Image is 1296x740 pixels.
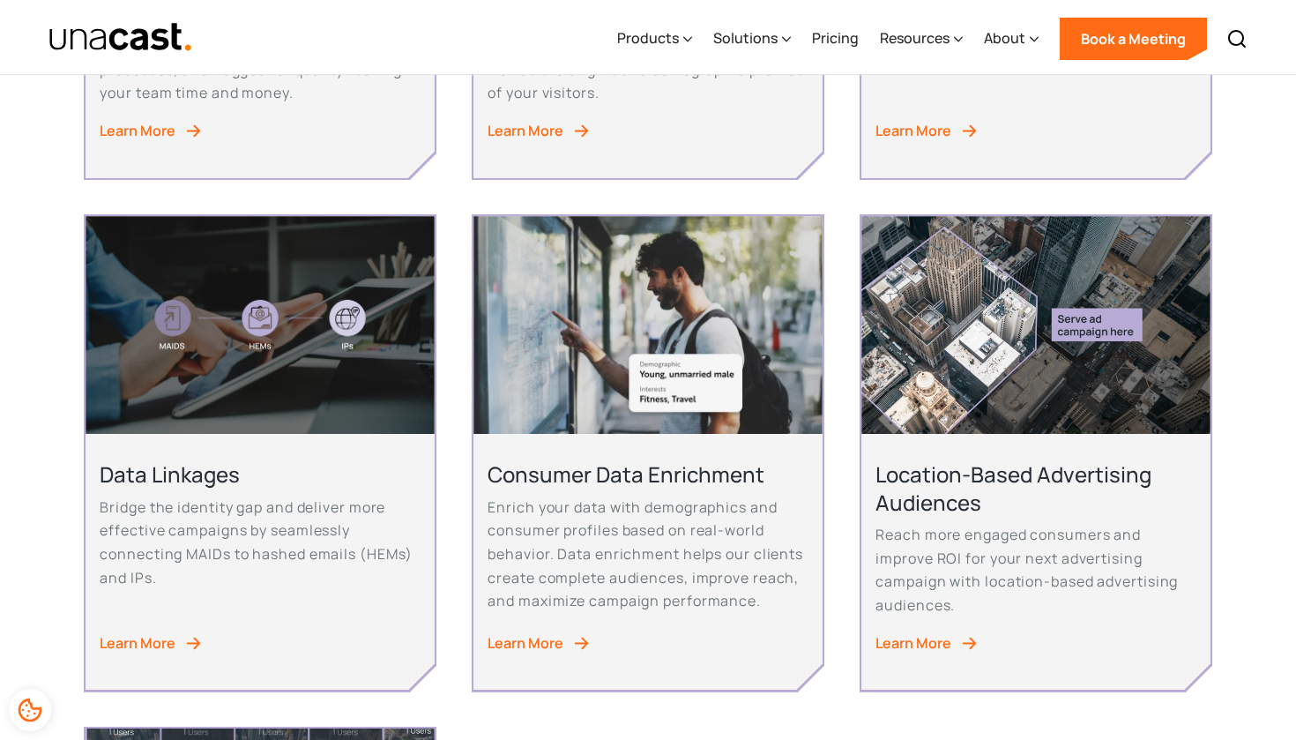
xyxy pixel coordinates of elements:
[875,632,951,655] div: Learn More
[100,632,175,655] div: Learn More
[875,523,1195,617] p: Reach more engaged consumers and improve ROI for your next advertising campaign with location-bas...
[1226,28,1248,49] img: Search icon
[9,689,51,731] div: Cookie Preferences
[488,460,808,488] h2: Consumer Data Enrichment
[713,3,791,75] div: Solutions
[1060,18,1207,60] a: Book a Meeting
[100,119,175,143] div: Learn More
[713,27,778,49] div: Solutions
[488,119,808,143] a: Learn More
[617,3,692,75] div: Products
[875,119,951,143] div: Learn More
[875,632,1195,655] a: Learn More
[617,27,679,49] div: Products
[100,632,420,655] a: Learn More
[48,22,192,53] a: home
[488,119,563,143] div: Learn More
[861,216,1210,434] img: Aerial View of city streets. Serve ad campaign here outlined
[880,27,950,49] div: Resources
[812,3,859,75] a: Pricing
[488,632,808,655] a: Learn More
[984,27,1025,49] div: About
[488,496,808,614] p: Enrich your data with demographics and consumer profiles based on real-world behavior. Data enric...
[875,119,1195,143] a: Learn More
[100,119,420,143] a: Learn More
[100,496,420,590] p: Bridge the identity gap and deliver more effective campaigns by seamlessly connecting MAIDs to ha...
[100,460,420,488] h2: Data Linkages
[48,22,192,53] img: Unacast text logo
[488,632,563,655] div: Learn More
[984,3,1039,75] div: About
[875,460,1195,515] h2: Location-Based Advertising Audiences
[880,3,963,75] div: Resources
